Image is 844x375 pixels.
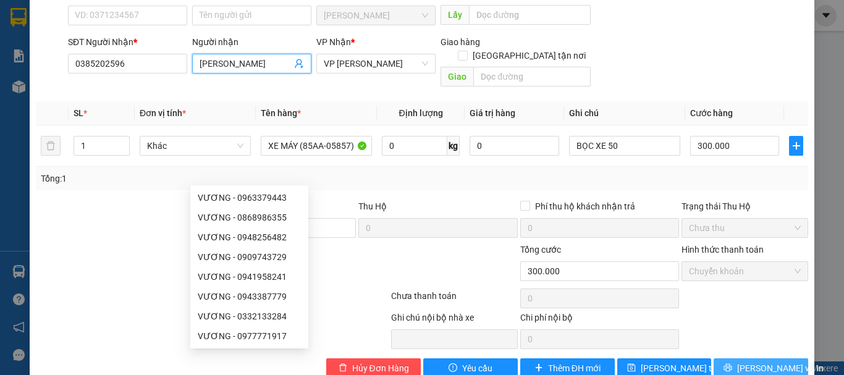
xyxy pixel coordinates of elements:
span: exclamation-circle [449,363,457,373]
span: Giao hàng [441,37,480,47]
span: Đơn vị tính [140,108,186,118]
div: VƯƠNG - 0868986355 [190,208,308,227]
span: SL [74,108,83,118]
span: CC [116,80,131,93]
div: [PERSON_NAME] [11,11,109,38]
span: kg [447,136,460,156]
div: VƯƠNG - 0943387779 [198,290,301,303]
span: printer [724,363,732,373]
span: Khác [147,137,243,155]
button: delete [41,136,61,156]
span: save [627,363,636,373]
div: VƯƠNG - 0963379443 [198,191,301,204]
div: 0908607389 [11,53,109,70]
div: Ghi chú nội bộ nhà xe [391,311,518,329]
div: VƯƠNG - 0868986355 [198,211,301,224]
span: delete [339,363,347,373]
span: Hủy Đơn Hàng [352,361,409,375]
div: Tổng: 1 [41,172,327,185]
input: Dọc đường [473,67,591,86]
div: VƯƠNG - 0963379443 [190,188,308,208]
div: VƯƠNG - 0943387779 [190,287,308,306]
div: QUANG [11,38,109,53]
span: Hồ Chí Minh [324,6,428,25]
div: VƯƠNG - 0941958241 [190,267,308,287]
span: Cước hàng [690,108,733,118]
span: [GEOGRAPHIC_DATA] tận nơi [468,49,591,62]
span: plus [790,141,803,151]
input: Dọc đường [469,5,591,25]
button: plus [789,136,803,156]
span: Thu Hộ [358,201,387,211]
span: Chuyển khoản [689,262,801,280]
div: VP [PERSON_NAME] [118,11,217,40]
div: Chi phí nội bộ [520,311,679,329]
div: VƯƠNG [118,40,217,55]
span: user-add [294,59,304,69]
span: VP Phan Rang [324,54,428,73]
span: Phí thu hộ khách nhận trả [530,200,640,213]
label: Hình thức thanh toán [682,245,764,255]
span: Gửi: [11,11,30,23]
div: VƯƠNG - 0948256482 [198,230,301,244]
div: Người nhận [192,35,311,49]
span: [PERSON_NAME] thay đổi [641,361,740,375]
div: Trạng thái Thu Hộ [682,200,808,213]
div: Chưa thanh toán [390,289,519,311]
span: Chưa thu [689,219,801,237]
div: VƯƠNG - 0332133284 [198,310,301,323]
span: Thêm ĐH mới [548,361,601,375]
span: Tên hàng [261,108,301,118]
span: Định lượng [399,108,442,118]
div: VƯƠNG - 0977771917 [198,329,301,343]
span: Tổng cước [520,245,561,255]
div: VƯƠNG - 0948256482 [190,227,308,247]
div: SĐT Người Nhận [68,35,187,49]
span: Giao [441,67,473,86]
th: Ghi chú [564,101,685,125]
span: Giá trị hàng [470,108,515,118]
span: [PERSON_NAME] và In [737,361,824,375]
span: VP Nhận [316,37,351,47]
div: VƯƠNG - 0909743729 [198,250,301,264]
span: Nhận: [118,12,148,25]
input: VD: Bàn, Ghế [261,136,372,156]
input: Ghi Chú [569,136,680,156]
div: VƯƠNG - 0332133284 [190,306,308,326]
span: Lấy [441,5,469,25]
div: VƯƠNG - 0941958241 [198,270,301,284]
div: VƯƠNG - 0909743729 [190,247,308,267]
div: VƯƠNG - 0977771917 [190,326,308,346]
span: plus [534,363,543,373]
div: 0846167191 [118,55,217,72]
span: Yêu cầu [462,361,492,375]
